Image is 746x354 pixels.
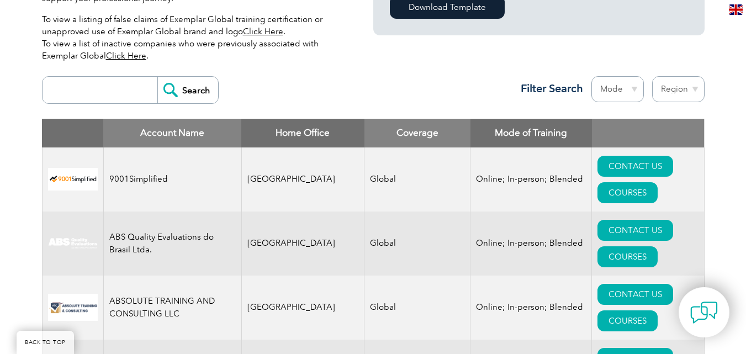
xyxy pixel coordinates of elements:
h3: Filter Search [514,82,583,96]
a: CONTACT US [597,220,673,241]
td: Global [364,147,470,212]
p: To view a listing of false claims of Exemplar Global training certification or unapproved use of ... [42,13,340,62]
td: [GEOGRAPHIC_DATA] [241,147,364,212]
img: 37c9c059-616f-eb11-a812-002248153038-logo.png [48,168,98,191]
td: Global [364,212,470,276]
a: Click Here [106,51,146,61]
td: Online; In-person; Blended [470,212,592,276]
img: c92924ac-d9bc-ea11-a814-000d3a79823d-logo.jpg [48,237,98,250]
a: CONTACT US [597,284,673,305]
a: CONTACT US [597,156,673,177]
a: COURSES [597,246,658,267]
td: 9001Simplified [103,147,241,212]
td: ABS Quality Evaluations do Brasil Ltda. [103,212,241,276]
a: COURSES [597,310,658,331]
a: BACK TO TOP [17,331,74,354]
td: [GEOGRAPHIC_DATA] [241,276,364,340]
a: Click Here [243,27,283,36]
th: Account Name: activate to sort column descending [103,119,241,147]
td: Online; In-person; Blended [470,147,592,212]
input: Search [157,77,218,103]
th: Home Office: activate to sort column ascending [241,119,364,147]
a: COURSES [597,182,658,203]
th: : activate to sort column ascending [592,119,704,147]
img: 16e092f6-eadd-ed11-a7c6-00224814fd52-logo.png [48,294,98,321]
td: Online; In-person; Blended [470,276,592,340]
td: [GEOGRAPHIC_DATA] [241,212,364,276]
img: contact-chat.png [690,299,718,326]
td: ABSOLUTE TRAINING AND CONSULTING LLC [103,276,241,340]
th: Mode of Training: activate to sort column ascending [470,119,592,147]
th: Coverage: activate to sort column ascending [364,119,470,147]
img: en [729,4,743,15]
td: Global [364,276,470,340]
